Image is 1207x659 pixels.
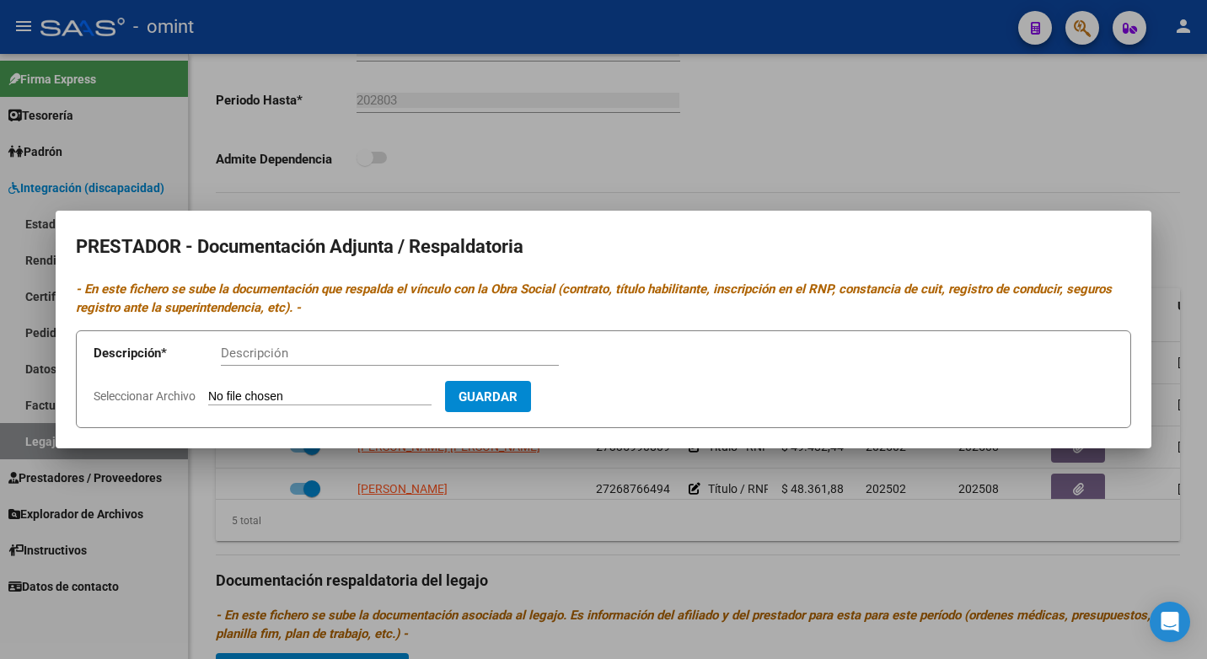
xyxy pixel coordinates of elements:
p: Descripción [94,344,221,363]
i: - En este fichero se sube la documentación que respalda el vínculo con la Obra Social (contrato, ... [76,281,1112,316]
div: Open Intercom Messenger [1150,602,1190,642]
button: Guardar [445,381,531,412]
span: Guardar [459,389,518,405]
h2: PRESTADOR - Documentación Adjunta / Respaldatoria [76,231,1131,263]
span: Seleccionar Archivo [94,389,196,403]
